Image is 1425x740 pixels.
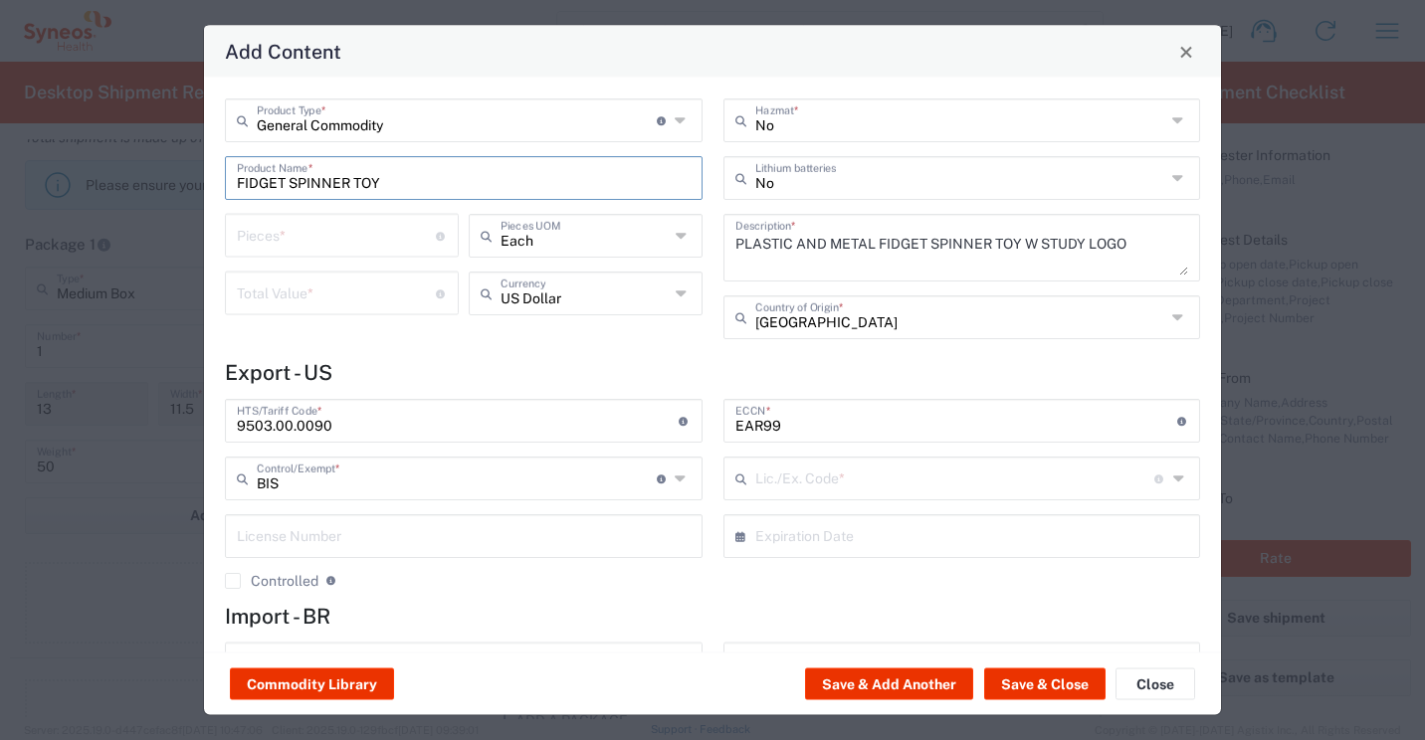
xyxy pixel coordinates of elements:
[1172,38,1200,66] button: Close
[984,668,1106,700] button: Save & Close
[225,604,1200,629] h4: Import - BR
[225,37,341,66] h4: Add Content
[230,668,394,700] button: Commodity Library
[805,668,973,700] button: Save & Add Another
[225,360,1200,385] h4: Export - US
[1116,668,1195,700] button: Close
[225,573,318,589] label: Controlled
